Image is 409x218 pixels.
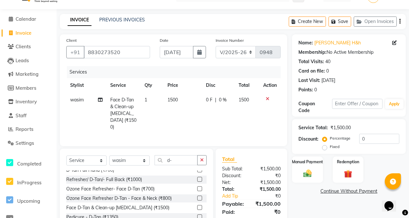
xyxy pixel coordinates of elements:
div: Total Visits: [298,58,324,65]
div: 40 [325,58,330,65]
a: Calendar [2,16,55,23]
div: 0 [326,68,329,75]
div: Service Total: [298,124,328,131]
th: Qty [141,78,164,93]
div: [DATE] [321,77,335,84]
span: 1500 [167,97,178,103]
div: Discount: [217,172,252,179]
label: Fixed [330,144,339,150]
button: +91 [66,46,84,58]
input: Enter Offer / Coupon Code [332,99,382,109]
a: Members [2,85,55,92]
a: Reports [2,126,55,133]
div: ₹0 [257,193,285,200]
span: Marketing [16,71,38,77]
a: INVOICE [68,14,91,26]
span: Settings [16,140,34,146]
span: 1 [145,97,147,103]
a: [PERSON_NAME] H&h [314,40,361,46]
label: Redemption [337,159,359,165]
a: Leads [2,57,55,64]
div: ₹0 [252,208,286,216]
div: ₹1,500.00 [330,124,351,131]
div: Services [67,66,285,78]
span: InProgress [17,179,41,186]
th: Service [106,78,141,93]
div: Last Visit: [298,77,320,84]
a: Settings [2,140,55,147]
div: Name: [298,40,313,46]
span: Leads [16,57,29,63]
label: Invoice Number [216,38,244,43]
div: Card on file: [298,68,325,75]
button: Create New [289,17,326,27]
div: Sub Total: [217,166,252,172]
span: Staff [16,112,27,119]
div: ₹1,500.00 [252,179,286,186]
label: Date [160,38,168,43]
button: Save [328,17,351,27]
span: 1500 [239,97,249,103]
label: Percentage [330,135,350,141]
img: _gift.svg [341,169,355,179]
span: wasim [70,97,84,103]
img: _cash.svg [301,169,314,178]
div: Paid: [217,208,252,216]
input: Search or Scan [155,155,198,165]
div: ₹0 [252,172,286,179]
div: ₹1,500.00 [251,200,285,208]
th: Stylist [66,78,106,93]
span: Invoice [16,30,31,36]
div: Coupon Code [298,100,332,114]
span: Reports [16,126,33,132]
a: Add Tip [217,193,257,200]
div: Refresher/ D-Tan/- Full Back (₹1000) [66,176,142,183]
div: ₹1,500.00 [252,166,286,172]
button: Open Invoices [354,17,397,27]
input: Search by Name/Mobile/Email/Code [84,46,150,58]
div: 0 [314,86,317,93]
a: Marketing [2,71,55,78]
a: Invoice [2,29,55,37]
span: | [215,97,216,103]
div: No Active Membership [298,49,399,56]
div: Total: [217,186,252,193]
div: Payable: [217,200,251,208]
span: 0 % [219,97,227,103]
a: Staff [2,112,55,120]
a: Clients [2,43,55,51]
label: Client [66,38,77,43]
iframe: chat widget [382,192,403,212]
div: D-Tan Full Hand (₹700) [66,167,114,174]
span: Calendar [16,16,36,22]
div: ₹1,500.00 [252,186,286,193]
div: Net: [217,179,252,186]
div: Membership: [298,49,327,56]
th: Total [235,78,259,93]
span: 0 F [206,97,212,103]
span: Face D-Tan & Clean-up [MEDICAL_DATA] (₹1500) [110,97,136,130]
span: Inventory [16,98,37,105]
div: Ozone Face Refresher D-Tan - Face & Neck (₹800) [66,195,172,202]
div: Points: [298,86,313,93]
div: Discount: [298,136,318,143]
span: Total [222,156,237,163]
label: Manual Payment [292,159,323,165]
span: Completed [17,161,41,167]
a: Inventory [2,98,55,106]
span: Clients [16,43,31,50]
button: Apply [385,99,404,109]
span: Members [16,85,36,91]
a: Continue Without Payment [293,188,404,195]
th: Action [259,78,281,93]
div: Ozone Face Refresher- Face D-Tan (₹700) [66,186,155,192]
th: Disc [202,78,235,93]
a: PREVIOUS INVOICES [99,17,145,23]
div: Face D-Tan & Clean-up [MEDICAL_DATA] (₹1500) [66,204,169,211]
th: Price [164,78,202,93]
